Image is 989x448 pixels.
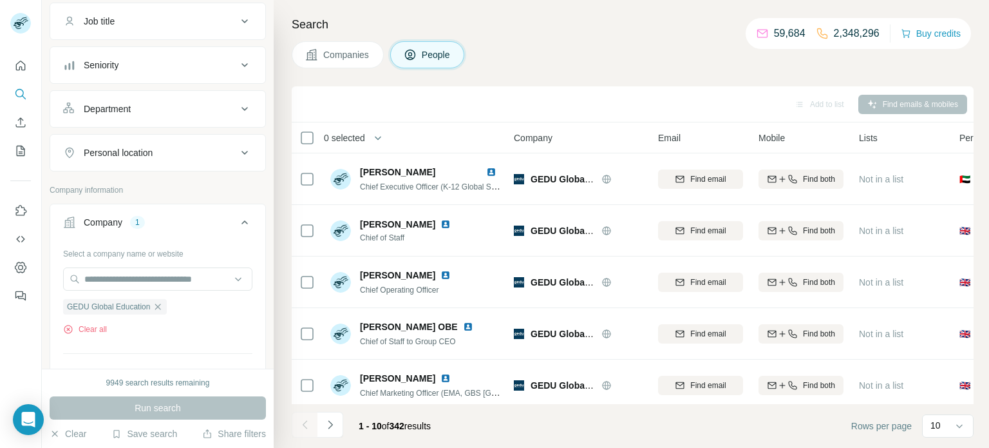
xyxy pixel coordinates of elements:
img: Logo of GEDU Global Education [514,174,524,184]
button: Department [50,93,265,124]
span: 🇬🇧 [959,379,970,392]
span: GEDU Global Education [531,329,633,339]
span: GEDU Global Education [67,301,150,313]
img: LinkedIn logo [440,219,451,229]
span: Not in a list [859,277,903,287]
div: 1 [130,217,145,228]
img: Avatar [330,324,351,344]
div: 9949 search results remaining [106,377,210,389]
span: Find email [690,173,726,185]
span: GEDU Global Education [531,380,633,391]
span: Not in a list [859,380,903,391]
button: Use Surfe API [10,228,31,251]
span: Chief Operating Officer [360,286,439,295]
span: [PERSON_NAME] [360,269,435,282]
button: Find email [658,170,743,189]
button: Company1 [50,207,265,243]
span: [PERSON_NAME] [360,372,435,385]
p: 59,684 [774,26,805,41]
button: Quick start [10,54,31,77]
button: Find email [658,376,743,395]
span: Find email [690,277,726,288]
span: 0 selected [324,131,365,144]
p: 10 [930,419,941,432]
img: Logo of GEDU Global Education [514,226,524,236]
span: Companies [323,48,370,61]
span: Find both [803,328,835,340]
div: Job title [84,15,115,28]
span: Find email [690,225,726,237]
span: Chief Marketing Officer (EMA, GBS [GEOGRAPHIC_DATA]) [360,387,566,398]
span: 🇬🇧 [959,224,970,237]
div: Seniority [84,59,118,72]
span: Find both [803,225,835,237]
button: Clear [50,427,86,440]
button: Use Surfe on LinkedIn [10,199,31,222]
button: Find both [758,221,843,240]
span: 🇬🇧 [959,276,970,289]
span: GEDU Global Education [531,226,633,236]
button: Navigate to next page [317,412,343,438]
span: Find both [803,277,835,288]
button: Find both [758,324,843,344]
button: Buy credits [901,24,961,43]
span: Chief of Staff [360,232,456,244]
button: Find both [758,170,843,189]
button: Find email [658,221,743,240]
span: [PERSON_NAME] [360,167,435,177]
img: Avatar [330,375,351,396]
p: Company information [50,184,266,196]
img: Avatar [330,169,351,190]
span: GEDU Global Education [531,277,633,287]
button: Feedback [10,284,31,307]
img: Logo of GEDU Global Education [514,277,524,287]
span: results [359,421,431,431]
span: Chief Executive Officer (K-12 Global Schools) [360,181,516,191]
img: Logo of GEDU Global Education [514,380,524,391]
img: Avatar [330,272,351,293]
img: LinkedIn logo [463,322,473,332]
span: Not in a list [859,226,903,236]
span: of [382,421,390,431]
div: Personal location [84,146,153,159]
button: Seniority [50,50,265,81]
img: Avatar [330,220,351,241]
button: Job title [50,6,265,37]
span: Not in a list [859,329,903,339]
span: Company [514,131,552,144]
h4: Search [292,15,974,34]
p: 2,348,296 [834,26,880,41]
span: 342 [390,421,404,431]
div: Company [84,216,122,229]
img: LinkedIn logo [440,373,451,384]
span: Rows per page [851,420,912,433]
button: Find both [758,273,843,292]
button: Share filters [202,427,266,440]
div: Open Intercom Messenger [13,404,44,435]
span: Lists [859,131,878,144]
span: Mobile [758,131,785,144]
img: LinkedIn logo [440,270,451,280]
button: Enrich CSV [10,111,31,134]
span: Find email [690,328,726,340]
button: Dashboard [10,256,31,279]
button: Find email [658,273,743,292]
div: Select a company name or website [63,243,252,260]
span: Find both [803,380,835,391]
button: Clear all [63,324,107,335]
span: Find email [690,380,726,391]
img: LinkedIn logo [486,167,496,177]
button: Find email [658,324,743,344]
div: Department [84,102,131,115]
span: 🇬🇧 [959,327,970,340]
span: GEDU Global Education [531,174,633,184]
span: [PERSON_NAME] OBE [360,320,458,333]
span: Find both [803,173,835,185]
span: Chief of Staff to Group CEO [360,337,456,346]
span: 1 - 10 [359,421,382,431]
button: Save search [111,427,177,440]
span: [PERSON_NAME] [360,218,435,231]
img: Logo of GEDU Global Education [514,329,524,339]
span: 🇦🇪 [959,173,970,186]
span: Email [658,131,681,144]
